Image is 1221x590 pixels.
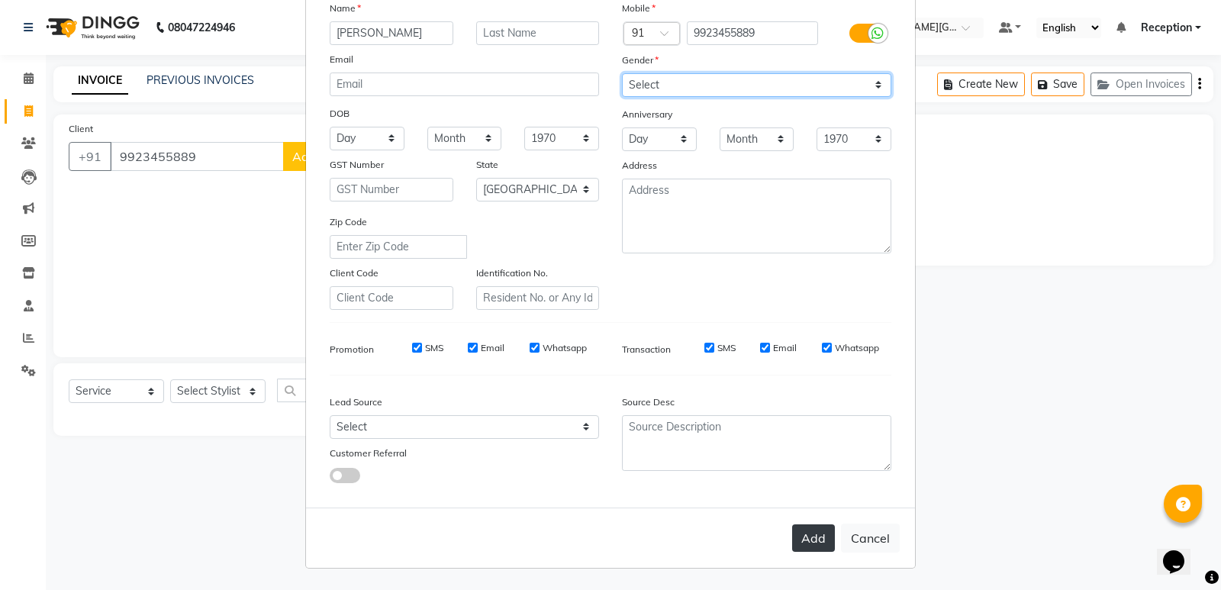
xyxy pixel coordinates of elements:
[476,158,498,172] label: State
[717,341,736,355] label: SMS
[622,53,659,67] label: Gender
[476,286,600,310] input: Resident No. or Any Id
[330,73,599,96] input: Email
[330,215,367,229] label: Zip Code
[622,159,657,172] label: Address
[330,158,384,172] label: GST Number
[330,2,361,15] label: Name
[330,235,467,259] input: Enter Zip Code
[622,2,656,15] label: Mobile
[330,343,374,356] label: Promotion
[330,21,453,45] input: First Name
[841,524,900,553] button: Cancel
[687,21,819,45] input: Mobile
[622,395,675,409] label: Source Desc
[835,341,879,355] label: Whatsapp
[330,266,379,280] label: Client Code
[543,341,587,355] label: Whatsapp
[330,107,350,121] label: DOB
[330,178,453,202] input: GST Number
[622,343,671,356] label: Transaction
[330,447,407,460] label: Customer Referral
[476,266,548,280] label: Identification No.
[330,286,453,310] input: Client Code
[330,395,382,409] label: Lead Source
[330,53,353,66] label: Email
[622,108,672,121] label: Anniversary
[773,341,797,355] label: Email
[792,524,835,552] button: Add
[425,341,443,355] label: SMS
[481,341,504,355] label: Email
[476,21,600,45] input: Last Name
[1157,529,1206,575] iframe: chat widget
